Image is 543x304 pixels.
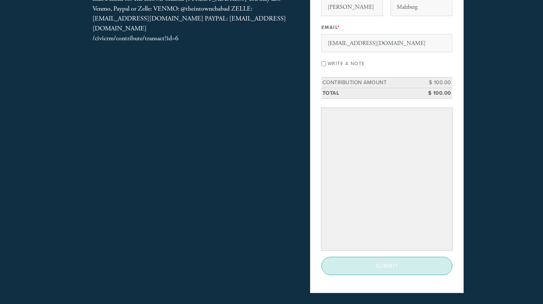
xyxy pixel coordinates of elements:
label: Write a note [328,61,365,67]
td: Total [321,88,419,98]
input: Submit [321,257,452,275]
td: $ 100.00 [419,78,452,88]
span: This field is required. [338,25,340,30]
td: $ 100.00 [419,88,452,98]
td: Contribution Amount [321,78,419,88]
div: /civicrm/contribute/transact?id=6 [93,33,286,43]
iframe: Secure payment input frame [323,109,451,249]
label: Email [321,24,340,31]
